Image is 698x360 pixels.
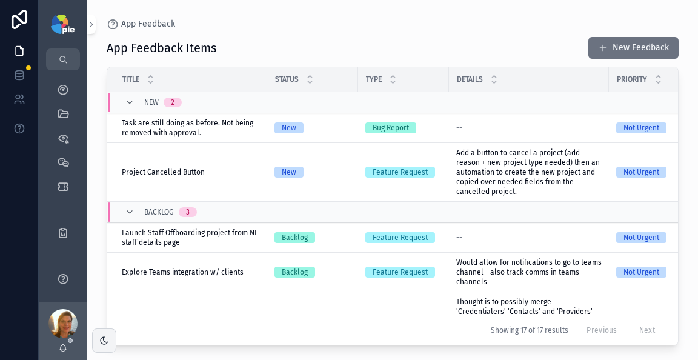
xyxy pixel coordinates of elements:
[51,15,75,34] img: App logo
[373,267,428,278] div: Feature Request
[107,39,216,56] h1: App Feedback Items
[282,167,296,178] div: New
[365,232,442,243] a: Feature Request
[274,122,351,133] a: New
[623,232,659,243] div: Not Urgent
[144,207,174,217] span: Backlog
[456,233,602,242] a: --
[122,75,139,84] span: Title
[274,267,351,278] a: Backlog
[373,122,409,133] div: Bug Report
[456,233,462,242] span: --
[616,267,693,278] a: Not Urgent
[186,207,190,217] div: 3
[107,18,175,30] a: App Feedback
[365,167,442,178] a: Feature Request
[373,232,428,243] div: Feature Request
[275,75,299,84] span: Status
[121,18,175,30] span: App Feedback
[171,98,174,107] div: 2
[456,123,602,133] a: --
[282,122,296,133] div: New
[282,232,308,243] div: Backlog
[616,122,693,133] a: Not Urgent
[366,75,382,84] span: Type
[144,98,159,107] span: New
[457,75,483,84] span: Details
[274,232,351,243] a: Backlog
[456,148,602,196] a: Add a button to cancel a project (add reason + new project type needed) then an automation to cre...
[456,123,462,133] span: --
[373,167,428,178] div: Feature Request
[274,167,351,178] a: New
[122,228,260,247] a: Launch Staff Offboarding project from NL staff details page
[617,75,647,84] span: Priority
[122,167,260,177] a: Project Cancelled Button
[623,122,659,133] div: Not Urgent
[122,267,244,277] span: Explore Teams integration w/ clients
[365,267,442,278] a: Feature Request
[616,232,693,243] a: Not Urgent
[39,70,87,302] div: scrollable content
[616,167,693,178] a: Not Urgent
[588,37,679,59] button: New Feedback
[282,267,308,278] div: Backlog
[365,122,442,133] a: Bug Report
[623,167,659,178] div: Not Urgent
[491,326,568,336] span: Showing 17 of 17 results
[456,258,602,287] a: Would allow for notifications to go to teams channel - also track comms in teams channels
[623,267,659,278] div: Not Urgent
[122,167,205,177] span: Project Cancelled Button
[122,267,260,277] a: Explore Teams integration w/ clients
[122,118,260,138] a: Task are still doing as before. Not being removed with approval.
